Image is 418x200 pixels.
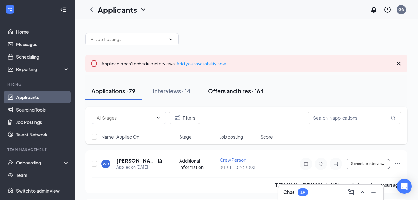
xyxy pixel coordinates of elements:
div: Onboarding [16,160,64,166]
a: Sourcing Tools [16,103,69,116]
a: Team [16,169,69,181]
a: Talent Network [16,128,69,141]
input: Search in applications [308,112,401,124]
svg: ChevronDown [156,115,161,120]
span: Score [261,134,273,140]
div: Team Management [7,147,68,152]
button: ComposeMessage [346,187,356,197]
div: 19 [300,190,305,195]
div: Applied on [DATE] [116,164,162,170]
a: Job Postings [16,116,69,128]
svg: Settings [7,188,14,194]
svg: WorkstreamLogo [7,6,13,12]
h3: Chat [283,189,294,196]
input: All Stages [97,114,153,121]
span: Stage [179,134,192,140]
span: Job posting [220,134,243,140]
button: Minimize [369,187,378,197]
svg: ComposeMessage [347,188,355,196]
input: All Job Postings [91,36,166,43]
svg: ChevronDown [139,6,147,13]
a: Messages [16,38,69,50]
svg: Note [302,161,310,166]
div: Interviews · 14 [153,87,190,95]
a: Add your availability now [176,61,226,66]
h1: Applicants [98,4,137,15]
svg: Document [157,158,162,163]
p: [PERSON_NAME] [PERSON_NAME] has applied more than . [275,183,401,188]
svg: QuestionInfo [384,6,391,13]
svg: ActiveChat [332,161,340,166]
b: 12 hours ago [378,183,400,188]
svg: Cross [395,60,402,67]
svg: ChevronUp [359,188,366,196]
div: Offers and hires · 164 [208,87,264,95]
div: GA [398,7,404,12]
svg: ChevronLeft [88,6,95,13]
svg: Notifications [370,6,378,13]
div: Hiring [7,82,68,87]
a: Home [16,26,69,38]
svg: Error [90,60,98,67]
div: Reporting [16,66,70,72]
button: Schedule Interview [346,159,390,169]
button: Filter Filters [169,112,200,124]
a: Scheduling [16,50,69,63]
a: Applicants [16,91,69,103]
svg: UserCheck [7,160,14,166]
span: [STREET_ADDRESS] [220,165,255,170]
button: ChevronUp [357,187,367,197]
div: Additional Information [179,158,216,170]
svg: Collapse [60,7,66,13]
svg: ChevronDown [168,37,173,42]
svg: Ellipses [394,160,401,168]
svg: MagnifyingGlass [391,115,396,120]
span: Name · Applied On [101,134,139,140]
svg: Tag [317,161,325,166]
div: WB [103,161,109,167]
div: Applications · 79 [92,87,135,95]
h5: [PERSON_NAME] [PERSON_NAME] [116,157,155,164]
span: Crew Person [220,157,246,163]
div: Switch to admin view [16,188,60,194]
svg: Filter [174,114,181,121]
span: Applicants can't schedule interviews. [101,61,226,66]
svg: Analysis [7,66,14,72]
div: Open Intercom Messenger [397,179,412,194]
svg: Minimize [370,188,377,196]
